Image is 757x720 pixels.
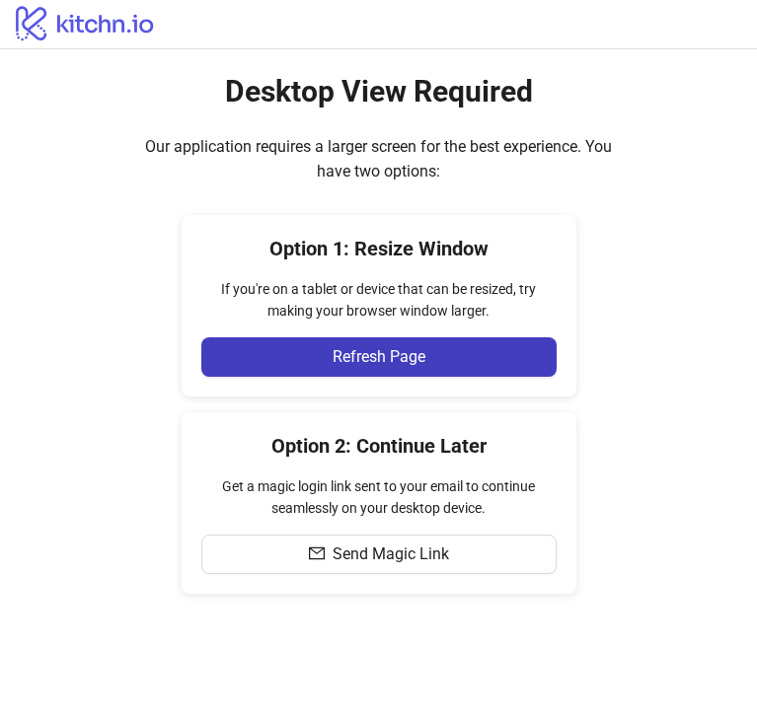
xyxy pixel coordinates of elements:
[201,337,557,377] button: Refresh Page
[201,235,557,262] h4: Option 1: Resize Window
[309,545,325,561] span: mail
[201,278,557,322] div: If you're on a tablet or device that can be resized, try making your browser window larger.
[333,545,449,563] span: Send Magic Link
[225,73,533,110] h2: Desktop View Required
[201,535,557,574] button: Send Magic Link
[132,134,626,183] div: Our application requires a larger screen for the best experience. You have two options:
[201,432,557,460] h4: Option 2: Continue Later
[201,475,557,519] div: Get a magic login link sent to your email to continue seamlessly on your desktop device.
[333,348,425,366] span: Refresh Page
